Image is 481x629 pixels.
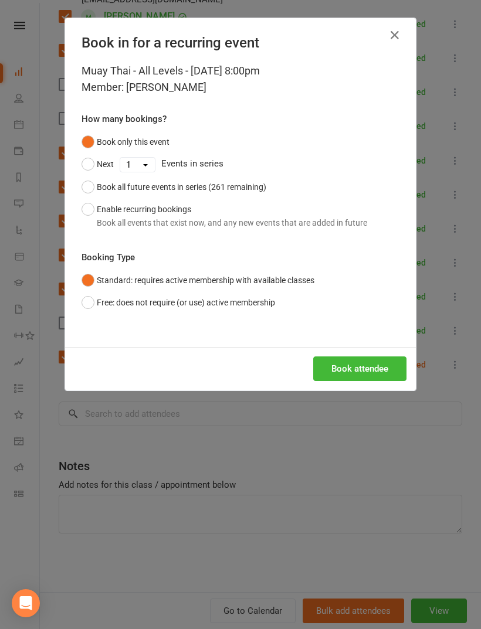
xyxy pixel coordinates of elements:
[313,356,407,381] button: Book attendee
[82,112,167,126] label: How many bookings?
[82,153,114,175] button: Next
[97,216,367,229] div: Book all events that exist now, and any new events that are added in future
[82,291,275,314] button: Free: does not require (or use) active membership
[82,198,367,234] button: Enable recurring bookingsBook all events that exist now, and any new events that are added in future
[97,181,266,193] div: Book all future events in series (261 remaining)
[82,63,399,96] div: Muay Thai - All Levels - [DATE] 8:00pm Member: [PERSON_NAME]
[82,153,399,175] div: Events in series
[82,176,266,198] button: Book all future events in series (261 remaining)
[12,589,40,617] div: Open Intercom Messenger
[82,250,135,264] label: Booking Type
[385,26,404,45] button: Close
[82,35,399,51] h4: Book in for a recurring event
[82,269,314,291] button: Standard: requires active membership with available classes
[82,131,170,153] button: Book only this event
